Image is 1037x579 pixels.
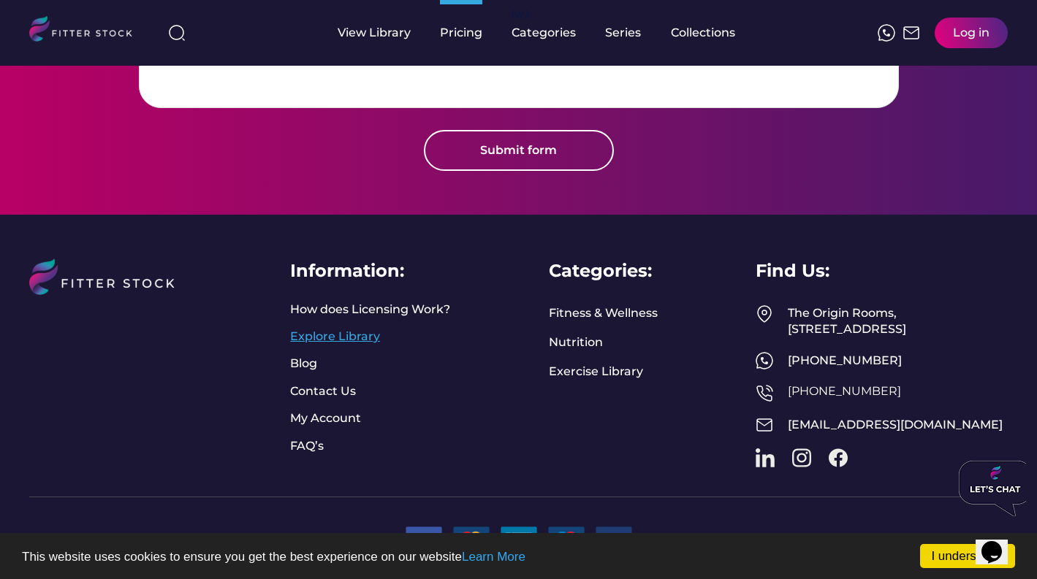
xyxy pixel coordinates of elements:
[501,526,537,549] img: 22.png
[926,530,1008,546] a: Privacy Policy
[756,416,773,434] img: Frame%2051.svg
[549,364,643,380] a: Exercise Library
[29,530,395,546] a: FITTER STOCK © 2023
[512,25,576,41] div: Categories
[788,418,1003,432] a: [EMAIL_ADDRESS][DOMAIN_NAME]
[797,530,911,546] a: Terms & Conditions
[440,25,482,41] div: Pricing
[549,305,658,321] a: Fitness & Wellness
[424,130,614,171] button: Submit form
[596,526,632,549] img: 9.png
[671,25,735,41] div: Collections
[953,455,1026,522] iframe: chat widget
[878,24,895,42] img: meteor-icons_whatsapp%20%281%29.svg
[453,526,490,549] img: 2.png
[290,438,327,454] a: FAQ’s
[605,25,642,41] div: Series
[549,258,652,283] div: Categories:
[756,352,773,369] img: meteor-icons_whatsapp%20%281%29.svg
[756,384,773,402] img: Frame%2050.svg
[290,356,327,372] a: Blog
[290,258,404,283] div: Information:
[549,334,603,350] a: Nutrition
[290,329,380,345] a: Explore Library
[788,305,1008,338] div: The Origin Rooms, [STREET_ADDRESS]
[788,384,901,398] a: [PHONE_NUMBER]
[290,302,450,318] a: How does Licensing Work?
[756,258,829,283] div: Find Us:
[920,544,1015,568] a: I understand!
[406,526,442,549] img: 1.png
[756,305,773,323] img: Frame%2049.svg
[976,521,1022,564] iframe: chat widget
[290,410,361,426] a: My Account
[512,7,531,22] div: fvck
[290,383,356,399] a: Contact Us
[168,24,186,42] img: search-normal%203.svg
[6,6,79,61] img: Chat attention grabber
[903,24,920,42] img: Frame%2051.svg
[788,353,1008,369] div: [PHONE_NUMBER]
[462,550,525,564] a: Learn More
[29,16,145,46] img: LOGO.svg
[22,551,1015,563] p: This website uses cookies to ensure you get the best experience on our website
[29,258,192,331] img: LOGO%20%281%29.svg
[548,526,585,549] img: 3.png
[953,25,989,41] div: Log in
[338,25,411,41] div: View Library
